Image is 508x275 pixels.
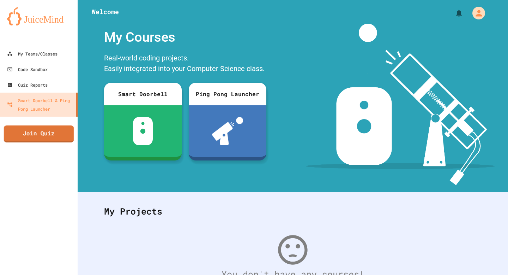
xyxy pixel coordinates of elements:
[7,96,73,113] div: Smart Doorbell & Ping Pong Launcher
[104,83,182,105] div: Smart Doorbell
[442,7,465,19] div: My Notifications
[133,117,153,145] img: sdb-white.svg
[97,198,489,225] div: My Projects
[306,24,495,185] img: banner-image-my-projects.png
[7,81,48,89] div: Quiz Reports
[212,117,243,145] img: ppl-with-ball.png
[7,7,71,25] img: logo-orange.svg
[101,51,270,77] div: Real-world coding projects. Easily integrated into your Computer Science class.
[7,65,48,74] div: Code Sandbox
[189,83,266,105] div: Ping Pong Launcher
[7,49,58,58] div: My Teams/Classes
[101,24,270,51] div: My Courses
[465,5,487,21] div: My Account
[4,125,74,142] a: Join Quiz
